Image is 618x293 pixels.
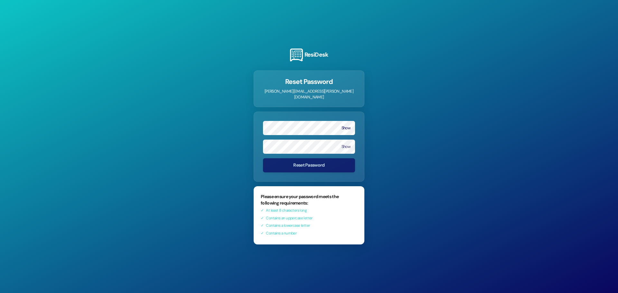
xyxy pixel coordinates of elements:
[261,222,357,229] div: Contains a lowercase letter
[261,230,357,236] div: Contains a number
[263,158,355,172] button: Reset Password
[261,215,357,221] div: Contains an uppercase letter
[261,207,357,214] div: At least 8 characters long
[290,49,303,61] img: ResiDesk Logo
[261,88,357,100] p: [PERSON_NAME][EMAIL_ADDRESS][PERSON_NAME][DOMAIN_NAME]
[304,51,328,59] h3: ResiDesk
[261,194,339,206] b: Please ensure your password meets the following requirements:
[261,78,357,86] h1: Reset Password
[342,144,351,149] button: Show
[342,126,351,130] button: Show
